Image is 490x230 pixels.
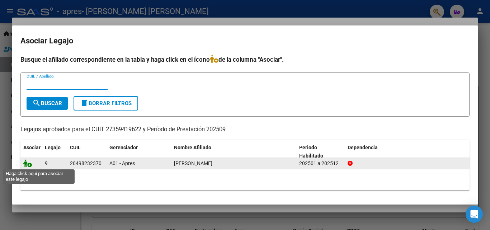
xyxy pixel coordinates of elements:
[174,145,211,150] span: Nombre Afiliado
[296,140,345,164] datatable-header-cell: Periodo Habilitado
[32,99,41,107] mat-icon: search
[466,206,483,223] div: Open Intercom Messenger
[42,140,67,164] datatable-header-cell: Legajo
[70,159,102,168] div: 20498232370
[107,140,171,164] datatable-header-cell: Gerenciador
[20,125,470,134] p: Legajos aprobados para el CUIT 27359419622 y Período de Prestación 202509
[74,96,138,111] button: Borrar Filtros
[70,145,81,150] span: CUIL
[109,145,138,150] span: Gerenciador
[299,145,323,159] span: Periodo Habilitado
[174,160,212,166] span: MANOLI SANTINO
[171,140,296,164] datatable-header-cell: Nombre Afiliado
[32,100,62,107] span: Buscar
[20,55,470,64] h4: Busque el afiliado correspondiente en la tabla y haga click en el ícono de la columna "Asociar".
[299,159,342,168] div: 202501 a 202512
[80,100,132,107] span: Borrar Filtros
[45,160,48,166] span: 9
[20,140,42,164] datatable-header-cell: Asociar
[23,145,41,150] span: Asociar
[20,34,470,48] h2: Asociar Legajo
[80,99,89,107] mat-icon: delete
[345,140,470,164] datatable-header-cell: Dependencia
[67,140,107,164] datatable-header-cell: CUIL
[27,97,68,110] button: Buscar
[348,145,378,150] span: Dependencia
[109,160,135,166] span: A01 - Apres
[20,172,470,190] div: 1 registros
[45,145,61,150] span: Legajo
